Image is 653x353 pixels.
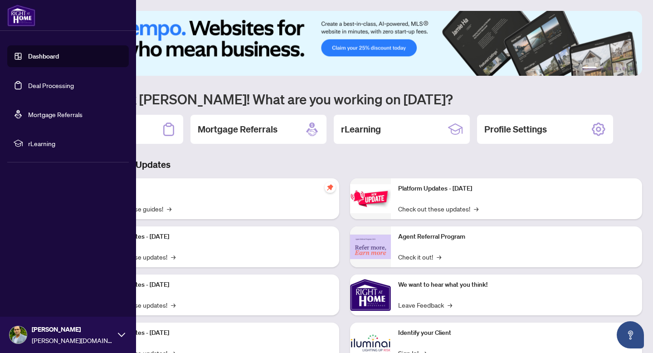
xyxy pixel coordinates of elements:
[341,123,381,136] h2: rLearning
[398,204,478,214] a: Check out these updates!→
[7,5,35,26] img: logo
[398,300,452,310] a: Leave Feedback→
[615,67,619,70] button: 4
[167,204,171,214] span: →
[95,184,332,194] p: Self-Help
[398,184,635,194] p: Platform Updates - [DATE]
[600,67,604,70] button: 2
[10,326,27,343] img: Profile Icon
[95,232,332,242] p: Platform Updates - [DATE]
[32,335,113,345] span: [PERSON_NAME][DOMAIN_NAME][EMAIL_ADDRESS][DOMAIN_NAME]
[608,67,611,70] button: 3
[398,232,635,242] p: Agent Referral Program
[622,67,626,70] button: 5
[398,280,635,290] p: We want to hear what you think!
[47,90,642,108] h1: Welcome back [PERSON_NAME]! What are you working on [DATE]?
[28,81,74,89] a: Deal Processing
[171,252,175,262] span: →
[474,204,478,214] span: →
[28,110,83,118] a: Mortgage Referrals
[95,328,332,338] p: Platform Updates - [DATE]
[582,67,597,70] button: 1
[171,300,175,310] span: →
[398,328,635,338] p: Identify your Client
[350,235,391,260] img: Agent Referral Program
[47,11,642,76] img: Slide 0
[325,182,336,193] span: pushpin
[32,324,113,334] span: [PERSON_NAME]
[448,300,452,310] span: →
[28,52,59,60] a: Dashboard
[617,321,644,348] button: Open asap
[95,280,332,290] p: Platform Updates - [DATE]
[350,184,391,213] img: Platform Updates - June 23, 2025
[28,138,122,148] span: rLearning
[350,275,391,315] img: We want to hear what you think!
[398,252,441,262] a: Check it out!→
[437,252,441,262] span: →
[47,158,642,171] h3: Brokerage & Industry Updates
[484,123,547,136] h2: Profile Settings
[629,67,633,70] button: 6
[198,123,278,136] h2: Mortgage Referrals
